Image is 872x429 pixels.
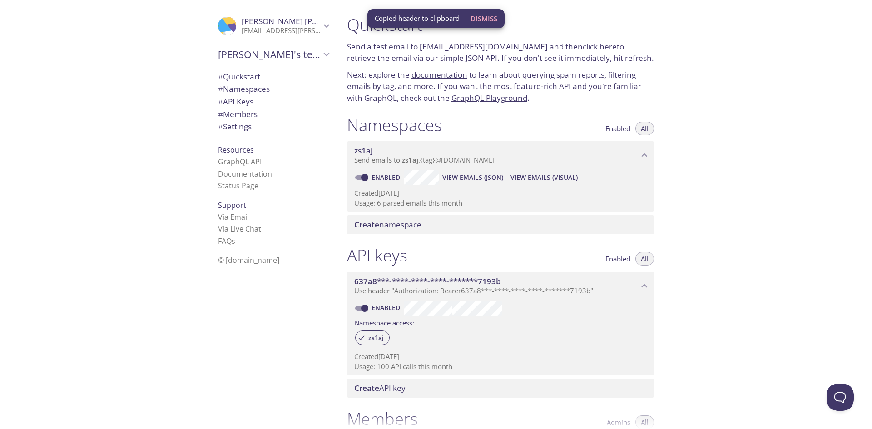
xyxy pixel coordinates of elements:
[600,122,636,135] button: Enabled
[211,120,336,133] div: Team Settings
[827,384,854,411] iframe: Help Scout Beacon - Open
[375,14,460,23] span: Copied header to clipboard
[354,383,379,393] span: Create
[218,96,223,107] span: #
[354,219,379,230] span: Create
[347,141,654,169] div: zs1aj namespace
[355,330,390,345] div: zs1aj
[218,121,223,132] span: #
[347,15,654,35] h1: Quickstart
[218,84,223,94] span: #
[218,255,279,265] span: © [DOMAIN_NAME]
[510,172,578,183] span: View Emails (Visual)
[635,122,654,135] button: All
[354,352,647,361] p: Created [DATE]
[420,41,548,52] a: [EMAIL_ADDRESS][DOMAIN_NAME]
[347,215,654,234] div: Create namespace
[402,155,418,164] span: zs1aj
[218,212,249,222] a: Via Email
[218,71,260,82] span: Quickstart
[411,69,467,80] a: documentation
[600,252,636,266] button: Enabled
[211,43,336,66] div: Romeo's team
[354,198,647,208] p: Usage: 6 parsed emails this month
[347,409,418,429] h1: Members
[347,41,654,64] p: Send a test email to and then to retrieve the email via our simple JSON API. If you don't see it ...
[354,145,373,156] span: zs1aj
[211,108,336,121] div: Members
[218,157,262,167] a: GraphQL API
[242,16,366,26] span: [PERSON_NAME] [PERSON_NAME]
[347,379,654,398] div: Create API Key
[242,26,321,35] p: [EMAIL_ADDRESS][PERSON_NAME][DOMAIN_NAME]
[354,219,421,230] span: namespace
[218,84,270,94] span: Namespaces
[347,245,407,266] h1: API keys
[218,121,252,132] span: Settings
[467,10,501,27] button: Dismiss
[218,109,223,119] span: #
[439,170,507,185] button: View Emails (JSON)
[218,200,246,210] span: Support
[471,13,497,25] span: Dismiss
[218,224,261,234] a: Via Live Chat
[347,69,654,104] p: Next: explore the to learn about querying spam reports, filtering emails by tag, and more. If you...
[211,70,336,83] div: Quickstart
[211,11,336,41] div: Romeo Briones
[347,115,442,135] h1: Namespaces
[363,334,389,342] span: zs1aj
[218,181,258,191] a: Status Page
[218,145,254,155] span: Resources
[635,252,654,266] button: All
[354,188,647,198] p: Created [DATE]
[218,236,235,246] a: FAQ
[354,316,414,329] label: Namespace access:
[442,172,503,183] span: View Emails (JSON)
[218,71,223,82] span: #
[354,383,406,393] span: API key
[370,173,404,182] a: Enabled
[218,109,258,119] span: Members
[507,170,581,185] button: View Emails (Visual)
[232,236,235,246] span: s
[218,48,321,61] span: [PERSON_NAME]'s team
[211,83,336,95] div: Namespaces
[218,96,253,107] span: API Keys
[583,41,617,52] a: click here
[354,155,495,164] span: Send emails to . {tag} @[DOMAIN_NAME]
[354,362,647,371] p: Usage: 100 API calls this month
[218,169,272,179] a: Documentation
[370,303,404,312] a: Enabled
[451,93,527,103] a: GraphQL Playground
[211,95,336,108] div: API Keys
